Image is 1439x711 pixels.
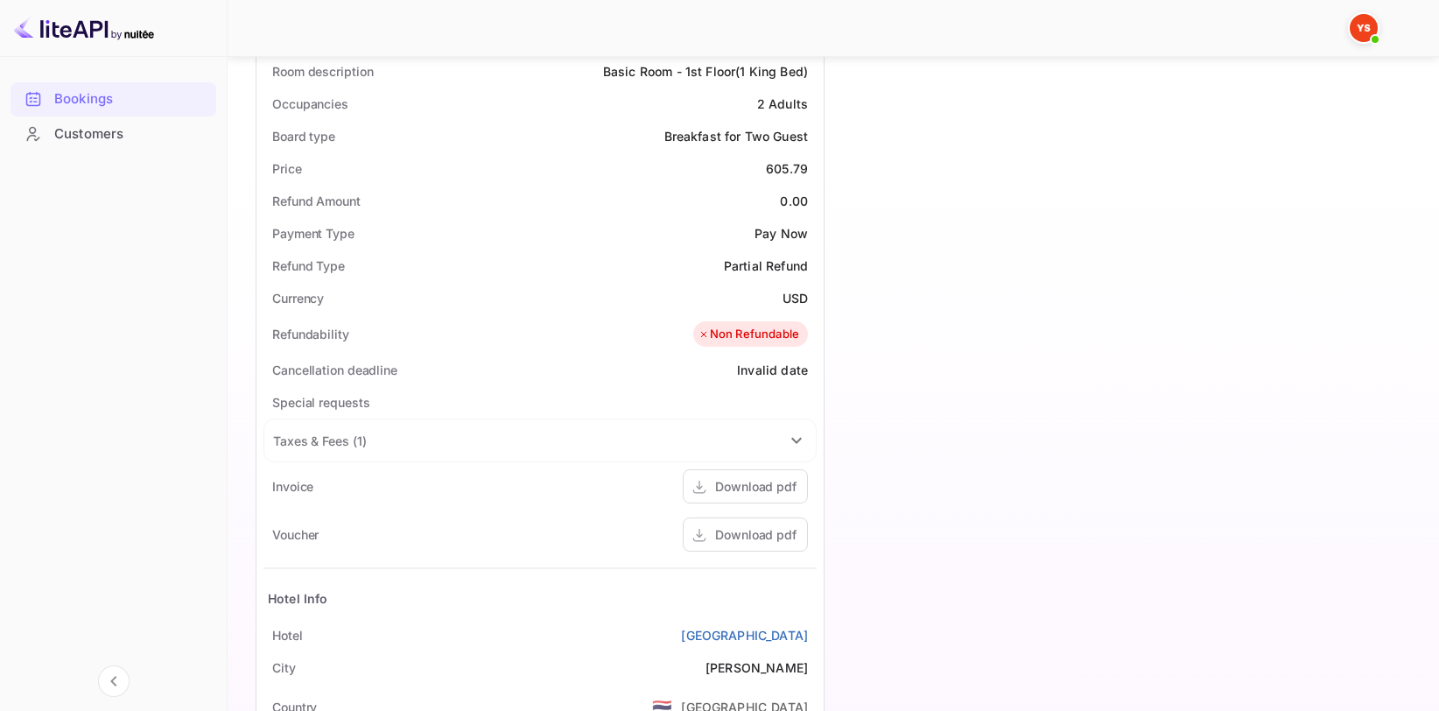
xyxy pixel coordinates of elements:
[705,658,808,677] div: [PERSON_NAME]
[272,257,345,275] div: Refund Type
[1350,14,1378,42] img: Yandex Support
[272,393,369,412] div: Special requests
[54,89,207,109] div: Bookings
[11,82,216,115] a: Bookings
[766,159,808,178] div: 605.79
[272,361,397,379] div: Cancellation deadline
[272,192,361,210] div: Refund Amount
[603,62,808,81] div: Basic Room - 1st Floor(1 King Bed)
[664,127,808,145] div: Breakfast for Two Guest
[272,658,296,677] div: City
[272,95,348,113] div: Occupancies
[268,589,328,608] div: Hotel Info
[715,477,797,496] div: Download pdf
[11,117,216,150] a: Customers
[98,665,130,697] button: Collapse navigation
[273,432,366,450] div: Taxes & Fees ( 1 )
[780,192,808,210] div: 0.00
[272,325,349,343] div: Refundability
[54,124,207,144] div: Customers
[272,525,319,544] div: Voucher
[11,82,216,116] div: Bookings
[755,224,808,243] div: Pay Now
[698,326,799,343] div: Non Refundable
[783,289,808,307] div: USD
[272,224,354,243] div: Payment Type
[272,477,313,496] div: Invoice
[272,62,373,81] div: Room description
[272,626,303,644] div: Hotel
[11,117,216,151] div: Customers
[272,289,324,307] div: Currency
[757,95,808,113] div: 2 Adults
[272,127,335,145] div: Board type
[681,626,808,644] a: [GEOGRAPHIC_DATA]
[715,525,797,544] div: Download pdf
[272,159,302,178] div: Price
[14,14,154,42] img: LiteAPI logo
[737,361,808,379] div: Invalid date
[264,419,816,461] div: Taxes & Fees (1)
[724,257,808,275] div: Partial Refund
